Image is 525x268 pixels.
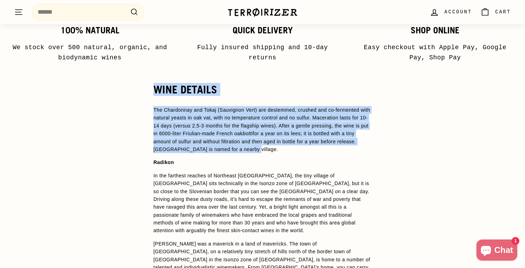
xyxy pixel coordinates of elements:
[243,131,253,136] em: botti
[476,2,515,22] a: Cart
[444,8,472,16] span: Account
[11,43,169,63] p: We stock over 500 natural, organic, and biodynamic wines
[356,26,514,35] h3: Shop Online
[356,43,514,63] p: Easy checkout with Apple Pay, Google Pay, Shop Pay
[495,8,511,16] span: Cart
[474,240,519,262] inbox-online-store-chat: Shopify online store chat
[153,84,372,96] h2: WINE DETAILS
[425,2,476,22] a: Account
[153,159,174,165] strong: Radikon
[184,26,341,35] h3: Quick delivery
[184,43,341,63] p: Fully insured shipping and 10-day returns
[153,172,372,235] p: In the farthest reaches of Northeast [GEOGRAPHIC_DATA], the tiny village of [GEOGRAPHIC_DATA] sit...
[153,107,370,152] span: The Chardonnay and Tokaj (Sauvignon Vert) are destemmed, crushed and co-fermented with natural ye...
[11,26,169,35] h3: 100% Natural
